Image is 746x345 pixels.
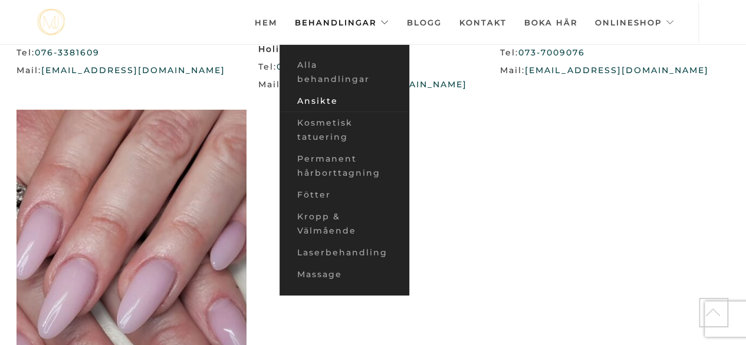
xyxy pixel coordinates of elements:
[37,9,65,35] img: mjstudio
[525,65,709,75] a: [EMAIL_ADDRESS][DOMAIN_NAME]
[35,47,100,58] a: 076-3381609
[17,26,247,79] p: Tel: Mail:
[255,2,277,43] a: Hem
[280,148,409,184] a: Permanent hårborttagning
[280,54,409,90] a: Alla behandlingar
[280,112,409,148] a: Kosmetisk tatuering
[595,2,675,43] a: Onlineshop
[280,90,409,112] a: Ansikte
[37,9,65,35] a: mjstudio mjstudio mjstudio
[280,184,409,206] a: Fötter
[41,65,225,75] a: [EMAIL_ADDRESS][DOMAIN_NAME]
[258,22,488,93] p: Tel: Mail:
[407,2,442,43] a: Blogg
[518,47,585,58] a: 073-7009076
[280,206,409,242] a: Kropp & Välmående
[277,61,341,72] a: 079-0744170
[524,2,577,43] a: Boka här
[280,264,409,285] a: Massage
[280,242,409,264] a: Laserbehandling
[459,2,507,43] a: Kontakt
[295,2,389,43] a: Behandlingar
[500,26,730,79] p: Tel: Mail:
